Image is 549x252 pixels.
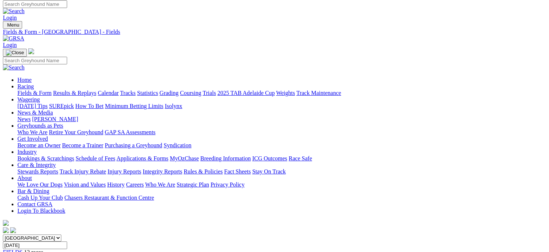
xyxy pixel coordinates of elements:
[3,21,22,29] button: Toggle navigation
[17,109,53,116] a: News & Media
[17,168,58,175] a: Stewards Reports
[116,155,168,161] a: Applications & Forms
[143,168,182,175] a: Integrity Reports
[17,77,32,83] a: Home
[17,129,48,135] a: Who We Are
[17,149,37,155] a: Industry
[107,168,141,175] a: Injury Reports
[17,123,63,129] a: Greyhounds as Pets
[49,103,74,109] a: SUREpick
[60,168,106,175] a: Track Injury Rebate
[105,103,163,109] a: Minimum Betting Limits
[17,116,546,123] div: News & Media
[6,50,24,56] img: Close
[17,90,546,96] div: Racing
[3,35,24,42] img: GRSA
[17,83,34,89] a: Racing
[53,90,96,96] a: Results & Replays
[200,155,251,161] a: Breeding Information
[64,181,106,188] a: Vision and Values
[10,227,16,233] img: twitter.svg
[17,188,49,194] a: Bar & Dining
[17,168,546,175] div: Care & Integrity
[17,175,32,181] a: About
[64,195,154,201] a: Chasers Restaurant & Function Centre
[17,195,63,201] a: Cash Up Your Club
[165,103,182,109] a: Isolynx
[177,181,209,188] a: Strategic Plan
[3,57,67,64] input: Search
[126,181,144,188] a: Careers
[17,181,62,188] a: We Love Our Dogs
[62,142,103,148] a: Become a Trainer
[3,220,9,226] img: logo-grsa-white.png
[3,29,546,35] a: Fields & Form - [GEOGRAPHIC_DATA] - Fields
[17,181,546,188] div: About
[3,241,67,249] input: Select date
[49,129,103,135] a: Retire Your Greyhound
[224,168,251,175] a: Fact Sheets
[180,90,201,96] a: Coursing
[160,90,179,96] a: Grading
[3,8,25,15] img: Search
[17,155,546,162] div: Industry
[296,90,341,96] a: Track Maintenance
[3,49,27,57] button: Toggle navigation
[32,116,78,122] a: [PERSON_NAME]
[17,201,52,207] a: Contact GRSA
[3,0,67,8] input: Search
[75,103,104,109] a: How To Bet
[17,142,61,148] a: Become an Owner
[17,129,546,136] div: Greyhounds as Pets
[184,168,223,175] a: Rules & Policies
[105,142,162,148] a: Purchasing a Greyhound
[17,155,74,161] a: Bookings & Scratchings
[288,155,312,161] a: Race Safe
[17,162,56,168] a: Care & Integrity
[210,181,245,188] a: Privacy Policy
[3,64,25,71] img: Search
[145,181,175,188] a: Who We Are
[17,103,48,109] a: [DATE] Tips
[17,116,30,122] a: News
[17,103,546,109] div: Wagering
[105,129,156,135] a: GAP SA Assessments
[217,90,275,96] a: 2025 TAB Adelaide Cup
[17,142,546,149] div: Get Involved
[3,15,17,21] a: Login
[17,195,546,201] div: Bar & Dining
[164,142,191,148] a: Syndication
[3,227,9,233] img: facebook.svg
[17,136,48,142] a: Get Involved
[170,155,199,161] a: MyOzChase
[17,90,52,96] a: Fields & Form
[202,90,216,96] a: Trials
[252,168,286,175] a: Stay On Track
[252,155,287,161] a: ICG Outcomes
[137,90,158,96] a: Statistics
[28,48,34,54] img: logo-grsa-white.png
[276,90,295,96] a: Weights
[75,155,115,161] a: Schedule of Fees
[7,22,19,28] span: Menu
[3,42,17,48] a: Login
[17,208,65,214] a: Login To Blackbook
[98,90,119,96] a: Calendar
[17,96,40,103] a: Wagering
[107,181,124,188] a: History
[120,90,136,96] a: Tracks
